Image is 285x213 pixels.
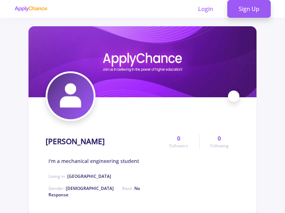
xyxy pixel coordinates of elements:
span: Following [210,143,229,149]
span: Living in : [48,173,111,179]
img: Ebrahim Azarangcover image [28,26,256,97]
span: 0 [218,134,221,143]
a: 0Following [199,134,239,149]
a: 0Followers [159,134,199,149]
img: Ebrahim Azarangavatar [47,73,94,119]
img: applychance logo text only [14,6,47,12]
span: I'm a mechanical engineering student [48,157,139,165]
span: [GEOGRAPHIC_DATA] [67,173,111,179]
h1: [PERSON_NAME] [46,137,105,146]
span: Followers [169,143,188,149]
span: [DEMOGRAPHIC_DATA] [66,185,114,191]
span: 0 [177,134,180,143]
span: Race : [48,185,140,198]
span: Gender : [48,185,114,191]
span: No Response [48,185,140,198]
